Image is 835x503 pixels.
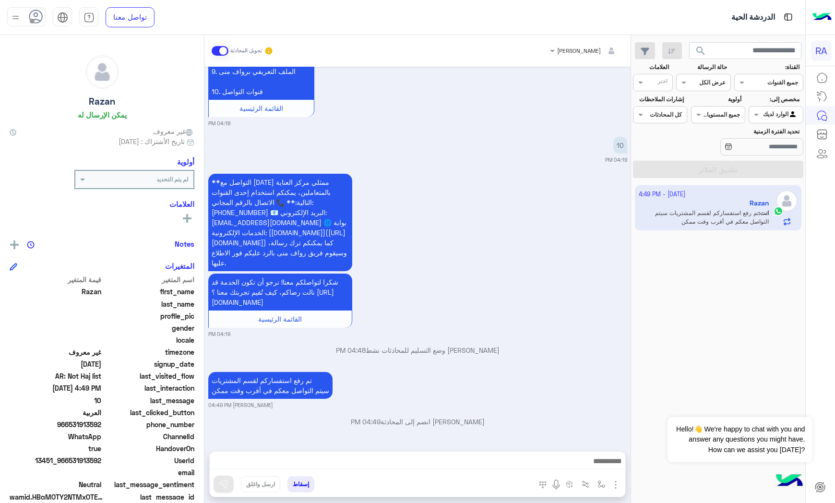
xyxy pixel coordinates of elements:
span: القائمة الرئيسية [258,315,302,323]
label: أولوية [692,95,741,104]
label: العلامات [634,63,669,72]
h6: أولوية [177,157,194,166]
small: [PERSON_NAME] 04:49 PM [208,401,273,409]
span: last_name [103,299,195,309]
a: tab [79,7,98,27]
img: send message [219,479,228,489]
span: null [10,335,101,345]
span: **التواصل مع [DATE] ممثلي مركز العناية بالمتعاملين، يمكنكم استخدام إحدى القنوات التالية:** 📞 الات... [212,178,347,267]
span: 04:49 PM [351,418,381,426]
span: last_message_sentiment [103,479,195,490]
div: RA [811,40,832,61]
span: 2 [10,431,101,442]
button: select flow [594,476,609,492]
span: قيمة المتغير [10,275,101,285]
small: 04:18 PM [208,120,230,127]
h6: العلامات [10,200,194,208]
span: HandoverOn [103,443,195,454]
img: tab [57,12,68,23]
img: make a call [539,481,547,489]
img: Trigger scenario [582,480,589,488]
span: first_name [103,287,195,297]
label: إشارات الملاحظات [634,95,683,104]
small: تحويل المحادثة [230,47,262,55]
span: 2025-09-21T13:17:57.597Z [10,359,101,369]
span: last_message_id [107,492,194,502]
a: تواصل معنا [106,7,155,27]
span: phone_number [103,419,195,430]
span: ChannelId [103,431,195,442]
span: القائمة الرئيسية [239,104,283,112]
button: create order [562,476,578,492]
span: wamid.HBgMOTY2NTMxOTEzNTkyFQIAEhgUM0JGODZERTREMEI5RUM0RjQzNDcA [10,492,106,502]
button: تطبيق الفلاتر [633,161,803,178]
span: شكرا لتواصلكم معنا! نرجو أن تكون الخدمة قد نالت رضاكم، كيف تُقيم تجربتك معنا ؟ [URL][DOMAIN_NAME] [212,278,338,306]
span: غير معروف [10,347,101,357]
label: القناة: [736,63,800,72]
span: 04:48 PM [336,346,366,354]
img: notes [27,241,35,249]
span: العربية [10,407,101,418]
h5: Razan [89,96,115,107]
span: gender [103,323,195,333]
span: timezone [103,347,195,357]
img: send attachment [610,479,621,491]
p: [PERSON_NAME] انضم إلى المحادثة [208,417,627,427]
h6: Notes [175,240,194,248]
p: 21/9/2025, 4:19 PM [208,174,352,271]
span: true [10,443,101,454]
button: search [689,42,713,63]
span: [PERSON_NAME] [557,47,601,54]
span: null [10,467,101,478]
label: تحديد الفترة الزمنية [692,127,799,136]
span: 2025-09-21T13:49:50.351Z [10,383,101,393]
img: Logo [812,7,832,27]
span: last_visited_flow [103,371,195,381]
h6: يمكن الإرسال له [78,110,127,119]
span: null [10,323,101,333]
span: Hello!👋 We're happy to chat with you and answer any questions you might have. How can we assist y... [668,417,812,462]
span: email [103,467,195,478]
span: signup_date [103,359,195,369]
p: 21/9/2025, 4:19 PM [613,137,627,154]
span: 0 [10,479,101,490]
img: profile [10,12,22,24]
p: [PERSON_NAME] وضع التسليم للمحادثات نشط [208,345,627,355]
span: 10 [10,395,101,406]
p: 21/9/2025, 4:19 PM [208,274,352,311]
img: add [10,240,19,249]
p: الدردشة الحية [731,11,775,24]
button: إسقاط [287,476,314,492]
span: اسم المتغير [103,275,195,285]
img: tab [83,12,95,23]
small: 04:19 PM [208,330,230,338]
span: 13451_966531913592 [10,455,101,466]
img: create order [566,480,573,488]
span: locale [103,335,195,345]
b: لم يتم التحديد [156,176,189,183]
img: select flow [597,480,605,488]
button: ارسل واغلق [241,476,280,492]
span: AR: Not Haj list [10,371,101,381]
span: search [695,45,706,57]
p: 21/9/2025, 4:49 PM [208,372,333,399]
span: profile_pic [103,311,195,321]
span: last_message [103,395,195,406]
span: Razan [10,287,101,297]
img: defaultAdmin.png [86,56,119,88]
small: 04:19 PM [605,156,627,164]
h6: المتغيرات [165,262,194,270]
span: 966531913592 [10,419,101,430]
span: غير معروف [153,126,194,136]
span: last_interaction [103,383,195,393]
span: UserId [103,455,195,466]
span: last_clicked_button [103,407,195,418]
img: send voice note [550,479,562,491]
img: hulul-logo.png [773,465,806,498]
label: مخصص إلى: [750,95,799,104]
img: tab [782,11,794,23]
button: Trigger scenario [578,476,594,492]
label: حالة الرسالة [678,63,727,72]
div: اختر [657,77,669,88]
span: تاريخ الأشتراك : [DATE] [119,136,185,146]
